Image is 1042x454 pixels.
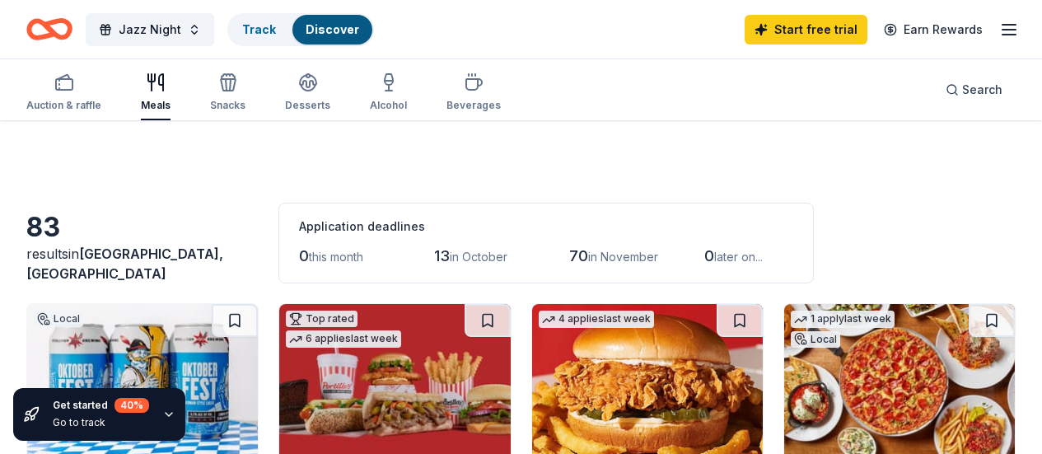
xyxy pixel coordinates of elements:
div: Meals [141,99,171,112]
div: 83 [26,211,259,244]
span: this month [309,250,363,264]
span: [GEOGRAPHIC_DATA], [GEOGRAPHIC_DATA] [26,246,223,282]
button: Alcohol [370,66,407,120]
span: in November [588,250,658,264]
button: TrackDiscover [227,13,374,46]
div: 1 apply last week [791,311,895,328]
a: Discover [306,22,359,36]
button: Snacks [210,66,245,120]
div: Local [791,331,840,348]
div: Desserts [285,99,330,112]
span: 70 [569,247,588,264]
span: 13 [434,247,450,264]
div: 4 applies last week [539,311,654,328]
button: Search [932,73,1016,106]
div: Alcohol [370,99,407,112]
a: Earn Rewards [874,15,993,44]
div: results [26,244,259,283]
span: 0 [704,247,714,264]
div: Go to track [53,416,149,429]
button: Auction & raffle [26,66,101,120]
a: Home [26,10,72,49]
div: 6 applies last week [286,330,401,348]
div: Local [34,311,83,327]
span: 0 [299,247,309,264]
div: Auction & raffle [26,99,101,112]
button: Jazz Night [86,13,214,46]
span: in [26,246,223,282]
span: later on... [714,250,763,264]
div: Application deadlines [299,217,793,236]
button: Beverages [446,66,501,120]
div: Get started [53,398,149,413]
div: Snacks [210,99,245,112]
a: Start free trial [745,15,867,44]
button: Meals [141,66,171,120]
div: 40 % [114,398,149,413]
span: in October [450,250,507,264]
a: Track [242,22,276,36]
button: Desserts [285,66,330,120]
span: Search [962,80,1002,100]
span: Jazz Night [119,20,181,40]
div: Top rated [286,311,357,327]
div: Beverages [446,99,501,112]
